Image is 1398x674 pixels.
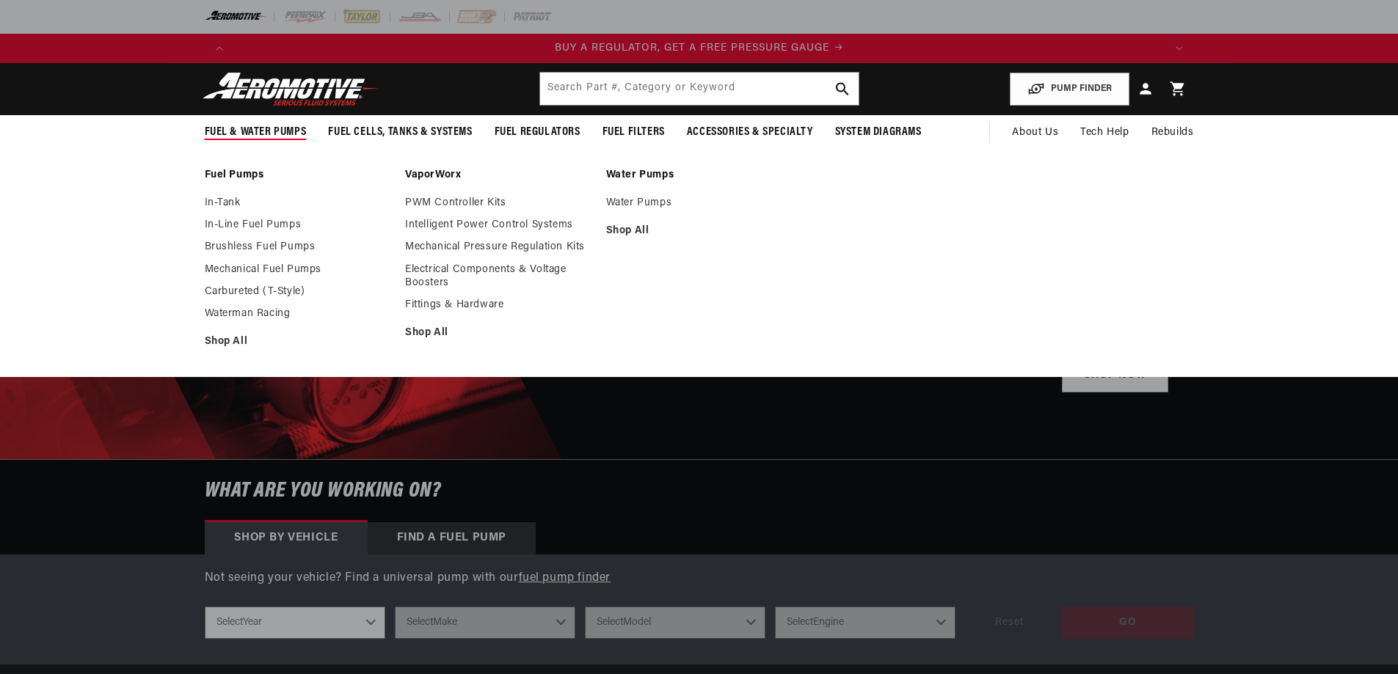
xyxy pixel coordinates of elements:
a: In-Tank [205,197,391,210]
a: About Us [1001,115,1069,150]
select: Make [395,607,575,639]
a: Mechanical Fuel Pumps [205,263,391,276]
a: Shop All [205,335,391,348]
summary: Fuel Regulators [484,115,591,150]
a: fuel pump finder [519,572,611,584]
span: Fuel Regulators [495,125,580,140]
div: 1 of 4 [234,40,1165,56]
summary: Fuel Filters [591,115,676,150]
a: Fittings & Hardware [405,298,591,312]
p: Not seeing your vehicle? Find a universal pump with our [205,569,1194,588]
summary: Tech Help [1069,115,1140,150]
img: Aeromotive [199,72,382,106]
a: Intelligent Power Control Systems [405,219,591,232]
button: Translation missing: en.sections.announcements.next_announcement [1165,34,1194,63]
a: Water Pumps [606,169,793,182]
summary: Fuel & Water Pumps [194,115,318,150]
a: In-Line Fuel Pumps [205,219,391,232]
span: Fuel & Water Pumps [205,125,307,140]
a: Shop All [606,224,793,238]
a: Electrical Components & Voltage Boosters [405,263,591,290]
summary: System Diagrams [824,115,933,150]
span: Tech Help [1080,125,1129,141]
select: Model [585,607,765,639]
a: BUY A REGULATOR, GET A FREE PRESSURE GAUGE [234,40,1165,56]
span: Rebuilds [1151,125,1194,141]
a: Fuel Pumps [205,169,391,182]
h6: What are you working on? [168,460,1231,522]
summary: Fuel Cells, Tanks & Systems [317,115,483,150]
summary: Rebuilds [1140,115,1205,150]
span: System Diagrams [835,125,922,140]
span: BUY A REGULATOR, GET A FREE PRESSURE GAUGE [555,43,829,54]
summary: Accessories & Specialty [676,115,824,150]
a: Shop All [405,326,591,340]
a: Mechanical Pressure Regulation Kits [405,241,591,254]
button: search button [826,73,859,105]
span: Fuel Filters [602,125,665,140]
input: Search by Part Number, Category or Keyword [540,73,859,105]
a: Waterman Racing [205,307,391,320]
span: About Us [1012,127,1058,138]
button: PUMP FINDER [1010,73,1129,106]
a: Carbureted (T-Style) [205,285,391,298]
select: Year [205,607,385,639]
button: Translation missing: en.sections.announcements.previous_announcement [205,34,234,63]
a: VaporWorx [405,169,591,182]
div: Find a Fuel Pump [368,522,536,554]
slideshow-component: Translation missing: en.sections.announcements.announcement_bar [168,34,1231,63]
div: Announcement [234,40,1165,56]
span: Fuel Cells, Tanks & Systems [328,125,472,140]
div: Shop by vehicle [205,522,368,554]
span: Accessories & Specialty [687,125,813,140]
a: Water Pumps [606,197,793,210]
a: Brushless Fuel Pumps [205,241,391,254]
a: PWM Controller Kits [405,197,591,210]
select: Engine [775,607,955,639]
